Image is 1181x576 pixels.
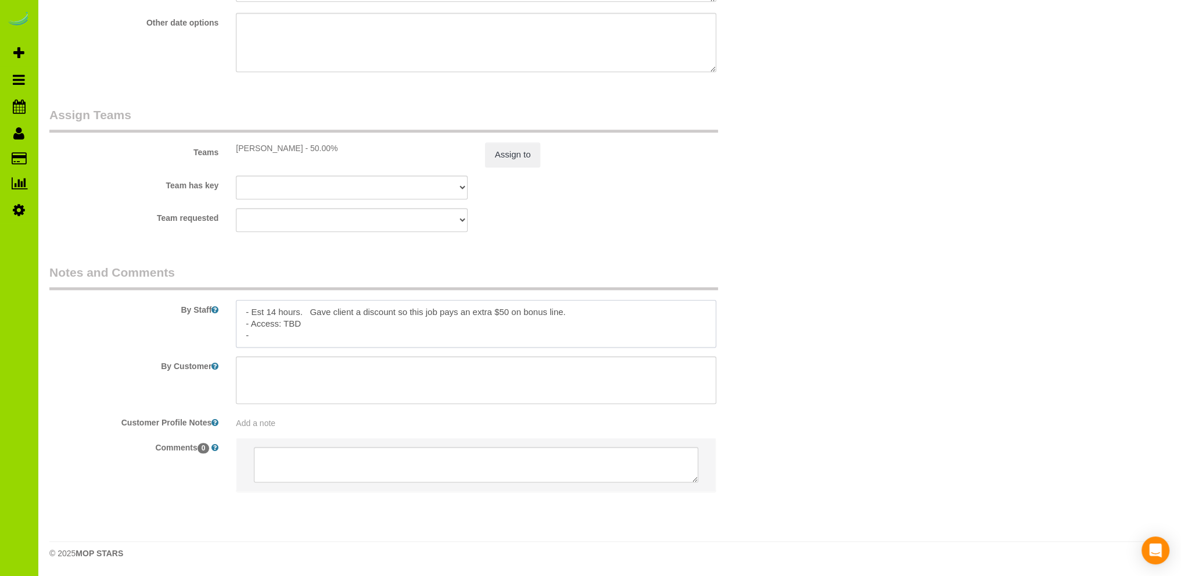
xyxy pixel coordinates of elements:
label: Comments [41,438,227,453]
div: [PERSON_NAME] - 50.00% [236,142,467,154]
div: © 2025 [49,548,1169,559]
label: By Staff [41,300,227,316]
label: By Customer [41,356,227,372]
label: Teams [41,142,227,158]
legend: Notes and Comments [49,264,718,290]
span: 0 [198,443,210,453]
strong: MOP STARS [76,549,123,558]
label: Team requested [41,208,227,224]
label: Team has key [41,176,227,191]
span: Add a note [236,418,275,428]
img: Automaid Logo [7,12,30,28]
div: Open Intercom Messenger [1141,536,1169,564]
legend: Assign Teams [49,106,718,133]
button: Assign to [485,142,541,167]
label: Customer Profile Notes [41,413,227,428]
label: Other date options [41,13,227,28]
